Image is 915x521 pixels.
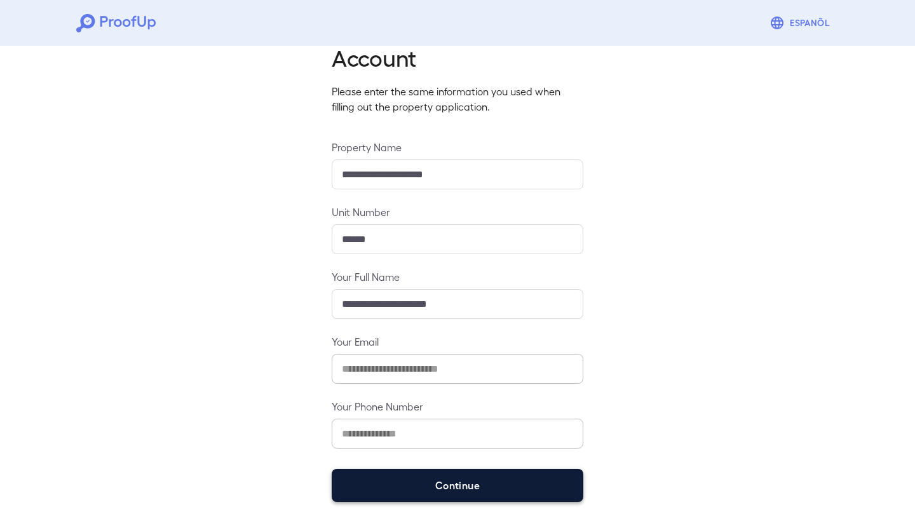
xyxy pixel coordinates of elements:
[332,399,583,414] label: Your Phone Number
[332,84,583,114] p: Please enter the same information you used when filling out the property application.
[332,334,583,349] label: Your Email
[332,269,583,284] label: Your Full Name
[332,469,583,502] button: Continue
[332,205,583,219] label: Unit Number
[764,10,839,36] button: Espanõl
[332,140,583,154] label: Property Name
